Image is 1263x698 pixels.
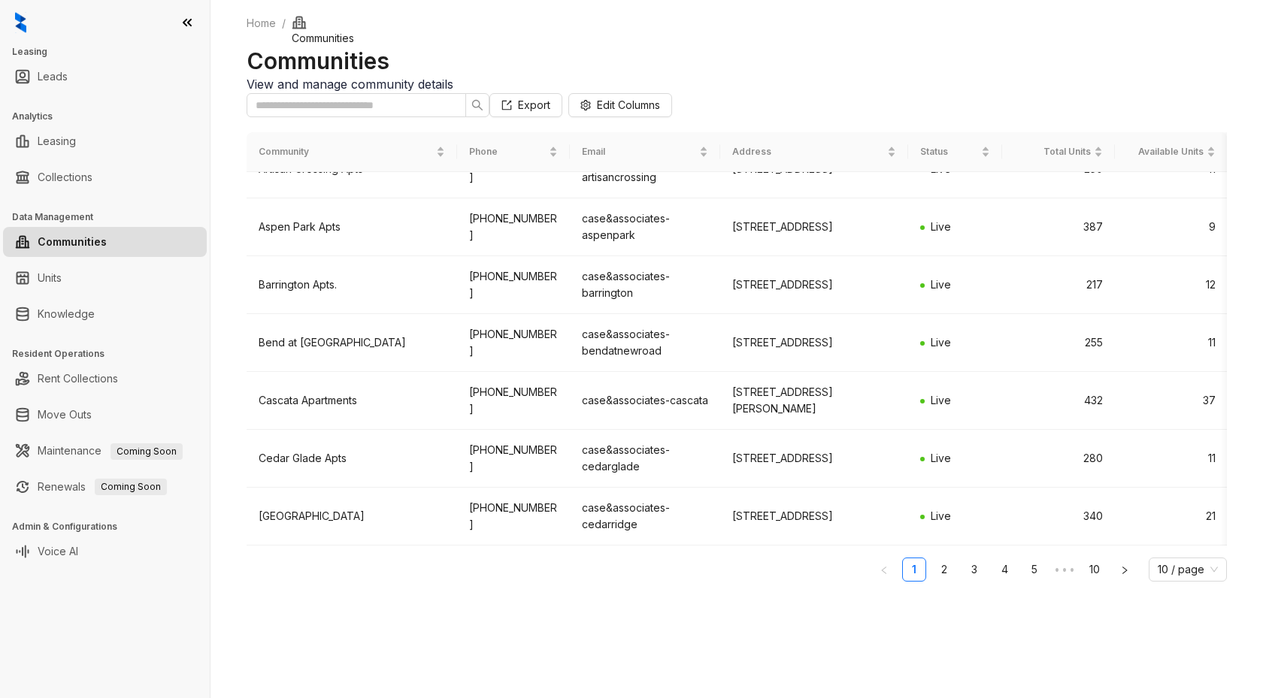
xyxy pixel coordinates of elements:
[1127,145,1204,159] span: Available Units
[12,110,210,123] h3: Analytics
[1120,566,1129,575] span: right
[457,430,570,488] td: [PHONE_NUMBER]
[872,557,896,582] li: Previous Page
[247,47,1227,75] h2: Communities
[3,436,207,466] li: Maintenance
[259,392,445,409] div: Cascata Apartments
[1115,372,1228,430] td: 37
[3,536,207,567] li: Voice AI
[1115,198,1228,256] td: 9
[720,256,908,314] td: [STREET_ADDRESS]
[457,372,570,430] td: [PHONE_NUMBER]
[38,263,62,293] a: Units
[1115,132,1228,172] th: Available Units
[570,132,720,172] th: Email
[38,536,78,567] a: Voice AI
[259,334,445,351] div: Bend at New Road
[15,12,26,33] img: logo
[720,314,908,372] td: [STREET_ADDRESS]
[3,126,207,156] li: Leasing
[931,452,951,464] span: Live
[38,364,118,394] a: Rent Collections
[732,145,884,159] span: Address
[1014,145,1091,159] span: Total Units
[570,198,720,256] td: case&associates-aspenpark
[501,100,512,110] span: export
[580,100,591,110] span: setting
[1002,198,1115,256] td: 387
[570,256,720,314] td: case&associates-barrington
[931,220,951,233] span: Live
[38,126,76,156] a: Leasing
[570,488,720,545] td: case&associates-cedarridge
[1002,430,1115,488] td: 280
[570,372,720,430] td: case&associates-cascata
[1052,557,1077,582] li: Next 5 Pages
[720,132,908,172] th: Address
[38,472,167,502] a: RenewalsComing Soon
[570,430,720,488] td: case&associates-cedarglade
[931,278,951,291] span: Live
[582,145,696,159] span: Email
[3,400,207,430] li: Move Outs
[1113,557,1137,582] li: Next Page
[963,558,986,581] a: 3
[993,558,1016,581] a: 4
[1002,488,1115,545] td: 340
[259,145,433,159] span: Community
[12,210,210,224] h3: Data Management
[3,364,207,394] li: Rent Collections
[1083,558,1106,581] a: 10
[3,227,207,257] li: Communities
[259,450,445,467] div: Cedar Glade Apts
[12,347,210,361] h3: Resident Operations
[933,558,956,581] a: 2
[992,557,1016,582] li: 4
[259,508,445,524] div: Cedar Ridge
[902,557,926,582] li: 1
[872,557,896,582] button: left
[1113,557,1137,582] button: right
[962,557,986,582] li: 3
[3,62,207,92] li: Leads
[1115,430,1228,488] td: 11
[920,145,978,159] span: Status
[1022,557,1046,582] li: 5
[568,93,672,117] button: Edit Columns
[1002,314,1115,372] td: 255
[3,162,207,192] li: Collections
[3,263,207,293] li: Units
[457,488,570,545] td: [PHONE_NUMBER]
[931,336,951,349] span: Live
[12,45,210,59] h3: Leasing
[247,132,457,172] th: Community
[1002,256,1115,314] td: 217
[1115,488,1228,545] td: 21
[38,299,95,329] a: Knowledge
[259,219,445,235] div: Aspen Park Apts
[12,520,210,533] h3: Admin & Configurations
[38,400,92,430] a: Move Outs
[457,314,570,372] td: [PHONE_NUMBER]
[1002,372,1115,430] td: 432
[931,394,951,406] span: Live
[282,15,286,47] li: /
[932,557,956,582] li: 2
[720,198,908,256] td: [STREET_ADDRESS]
[38,62,68,92] a: Leads
[247,75,1227,93] div: View and manage community details
[95,479,167,495] span: Coming Soon
[1052,557,1077,582] span: •••
[1158,558,1218,581] span: 10 / page
[489,93,562,117] button: Export
[38,227,107,257] a: Communities
[111,443,183,460] span: Coming Soon
[720,430,908,488] td: [STREET_ADDRESS]
[1083,557,1107,582] li: 10
[3,299,207,329] li: Knowledge
[259,276,445,293] div: Barrington Apts.
[880,566,889,575] span: left
[1149,557,1227,582] div: Page Size
[1115,314,1228,372] td: 11
[457,132,570,172] th: Phone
